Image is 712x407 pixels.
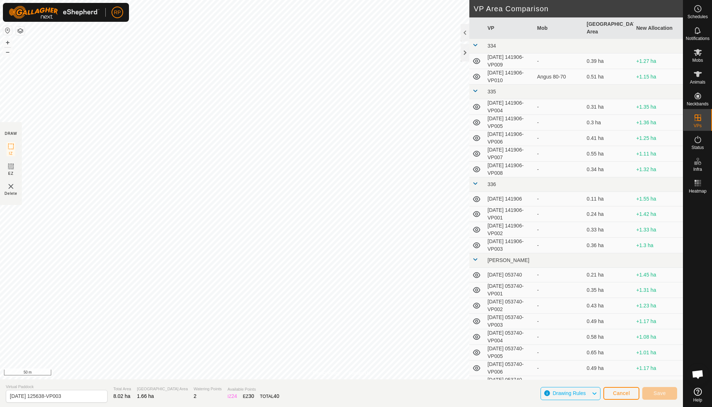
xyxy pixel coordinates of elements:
[634,162,683,177] td: +1.32 ha
[485,345,534,360] td: [DATE] 053740-VP005
[485,314,534,329] td: [DATE] 053740-VP003
[194,386,222,392] span: Watering Points
[584,115,634,130] td: 0.3 ha
[634,130,683,146] td: +1.25 ha
[693,398,702,402] span: Help
[113,393,130,399] span: 8.02 ha
[634,192,683,206] td: +1.55 ha
[485,53,534,69] td: [DATE] 141906-VP009
[584,282,634,298] td: 0.35 ha
[584,314,634,329] td: 0.49 ha
[537,103,581,111] div: -
[485,192,534,206] td: [DATE] 141906
[687,102,708,106] span: Neckbands
[485,206,534,222] td: [DATE] 141906-VP001
[634,206,683,222] td: +1.42 ha
[537,226,581,234] div: -
[654,390,666,396] span: Save
[537,57,581,65] div: -
[537,242,581,249] div: -
[584,146,634,162] td: 0.55 ha
[692,58,703,63] span: Mobs
[537,134,581,142] div: -
[584,329,634,345] td: 0.58 ha
[537,333,581,341] div: -
[485,69,534,85] td: [DATE] 141906-VP010
[691,145,704,150] span: Status
[634,222,683,238] td: +1.33 ha
[537,286,581,294] div: -
[485,162,534,177] td: [DATE] 141906-VP008
[5,191,17,196] span: Delete
[537,210,581,218] div: -
[693,124,701,128] span: VPs
[474,4,683,13] h2: VP Area Comparison
[687,363,709,385] a: Open chat
[485,376,534,392] td: [DATE] 053740-VP007
[485,222,534,238] td: [DATE] 141906-VP002
[584,192,634,206] td: 0.11 ha
[8,171,14,176] span: EZ
[553,390,586,396] span: Drawing Rules
[584,53,634,69] td: 0.39 ha
[485,146,534,162] td: [DATE] 141906-VP007
[537,73,581,81] div: Angus 80-70
[485,130,534,146] td: [DATE] 141906-VP006
[243,392,254,400] div: EZ
[634,53,683,69] td: +1.27 ha
[537,302,581,310] div: -
[584,298,634,314] td: 0.43 ha
[6,384,108,390] span: Virtual Paddock
[349,370,370,376] a: Contact Us
[537,364,581,372] div: -
[488,43,496,49] span: 334
[137,393,154,399] span: 1.66 ha
[634,345,683,360] td: +1.01 ha
[634,115,683,130] td: +1.36 ha
[488,257,529,263] span: [PERSON_NAME]
[686,36,709,41] span: Notifications
[227,392,237,400] div: IZ
[584,206,634,222] td: 0.24 ha
[231,393,237,399] span: 24
[634,69,683,85] td: +1.15 ha
[485,282,534,298] td: [DATE] 053740-VP001
[634,329,683,345] td: +1.08 ha
[634,376,683,392] td: +1.38 ha
[584,162,634,177] td: 0.34 ha
[584,99,634,115] td: 0.31 ha
[3,48,12,56] button: –
[537,195,581,203] div: -
[485,329,534,345] td: [DATE] 053740-VP004
[584,222,634,238] td: 0.33 ha
[5,131,17,136] div: DRAW
[485,268,534,282] td: [DATE] 053740
[584,360,634,376] td: 0.49 ha
[537,150,581,158] div: -
[485,360,534,376] td: [DATE] 053740-VP006
[689,189,707,193] span: Heatmap
[634,314,683,329] td: +1.17 ha
[3,38,12,47] button: +
[584,345,634,360] td: 0.65 ha
[537,119,581,126] div: -
[485,298,534,314] td: [DATE] 053740-VP002
[16,27,25,35] button: Map Layers
[642,387,677,400] button: Save
[9,151,13,156] span: IZ
[634,238,683,253] td: +1.3 ha
[584,238,634,253] td: 0.36 ha
[194,393,197,399] span: 2
[485,17,534,39] th: VP
[634,282,683,298] td: +1.31 ha
[260,392,279,400] div: TOTAL
[137,386,188,392] span: [GEOGRAPHIC_DATA] Area
[584,17,634,39] th: [GEOGRAPHIC_DATA] Area
[114,9,121,16] span: RP
[537,318,581,325] div: -
[634,17,683,39] th: New Allocation
[485,238,534,253] td: [DATE] 141906-VP003
[248,393,254,399] span: 30
[687,15,708,19] span: Schedules
[537,166,581,173] div: -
